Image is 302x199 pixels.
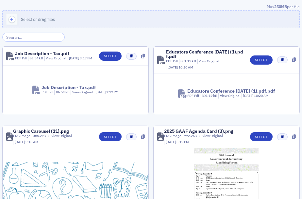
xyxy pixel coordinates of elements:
[199,59,219,63] a: View Original
[2,33,65,42] input: Search…
[13,129,69,133] div: Graphic Carousel (11).png
[200,93,217,99] div: 801.19 kB
[254,93,269,98] span: 10:20 AM
[166,140,176,144] span: [DATE]
[99,52,122,61] button: Select
[69,56,80,60] span: [DATE]
[25,140,38,144] span: 9:13 AM
[220,93,241,98] a: View Original
[164,133,181,139] div: PNG Image
[166,50,245,59] div: Educators Conference [DATE] (1).pdf.pdf
[46,56,66,60] a: View Original
[2,10,300,28] button: Select or drag files
[72,90,93,94] a: View Original
[99,132,122,141] button: Select
[202,133,223,138] a: View Original
[54,90,70,95] div: 86.54 kB
[13,133,30,139] div: PNG Image
[183,133,200,139] div: 772.26 kB
[15,56,27,61] div: PDF Pdf
[51,133,72,138] a: View Original
[15,51,69,56] div: Job Description - Tax.pdf
[164,129,233,133] div: 2025 GAAF Agenda Card (3).png
[42,90,53,95] div: PDF Pdf
[21,17,55,22] span: Select or drag files
[168,65,178,69] span: [DATE]
[187,89,275,93] div: Educators Conference [DATE] (1).pdf.pdf
[106,90,119,94] span: 3:17 PM
[42,85,96,90] div: Job Description - Tax.pdf
[2,4,300,11] div: Max per file
[187,93,199,99] div: PDF Pdf
[95,90,106,94] span: [DATE]
[166,59,178,64] div: PDF Pdf
[178,65,193,69] span: 10:20 AM
[32,133,49,139] div: 385.27 kB
[28,56,43,61] div: 86.54 kB
[176,140,189,144] span: 3:19 PM
[250,132,273,141] button: Select
[80,56,92,60] span: 3:17 PM
[250,55,273,65] button: Select
[274,4,287,9] span: 250MB
[179,59,196,64] div: 801.19 kB
[243,93,254,98] span: [DATE]
[15,140,25,144] span: [DATE]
